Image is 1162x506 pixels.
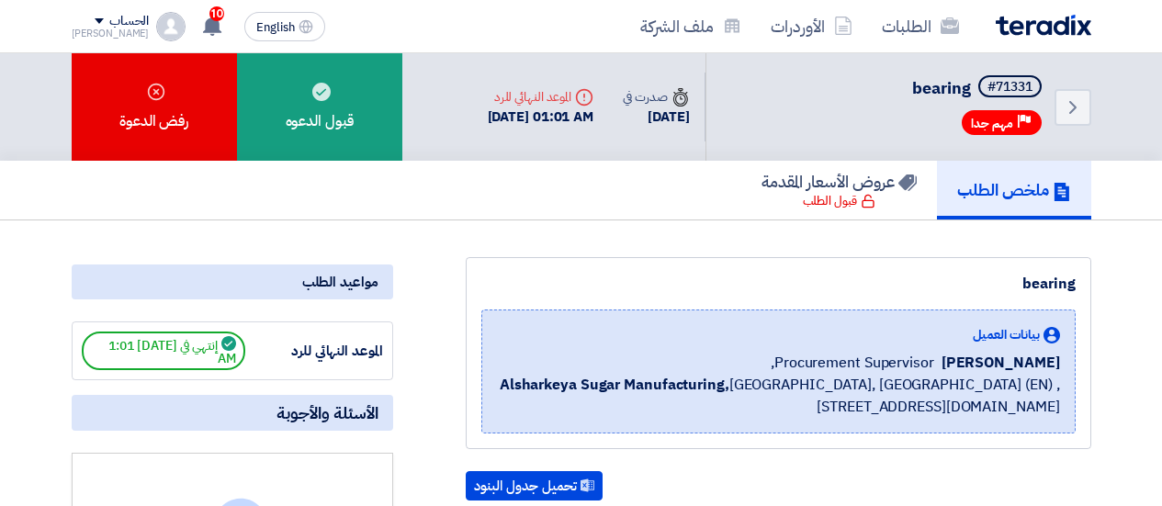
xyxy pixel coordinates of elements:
[209,6,224,21] span: 10
[244,12,325,41] button: English
[771,352,934,374] span: Procurement Supervisor,
[109,14,149,29] div: الحساب
[497,374,1060,418] span: [GEOGRAPHIC_DATA], [GEOGRAPHIC_DATA] (EN) ,[STREET_ADDRESS][DOMAIN_NAME]
[937,161,1091,219] a: ملخص الطلب
[942,352,1060,374] span: [PERSON_NAME]
[912,75,1045,101] h5: bearing
[72,53,237,161] div: رفض الدعوة
[971,115,1013,132] span: مهم جدا
[867,5,974,48] a: الطلبات
[72,28,150,39] div: [PERSON_NAME]
[912,75,971,100] span: bearing
[256,21,295,34] span: English
[245,341,383,362] div: الموعد النهائي للرد
[987,81,1032,94] div: #71331
[488,87,594,107] div: الموعد النهائي للرد
[957,179,1071,200] h5: ملخص الطلب
[488,107,594,128] div: [DATE] 01:01 AM
[623,87,689,107] div: صدرت في
[82,332,245,370] span: إنتهي في [DATE] 1:01 AM
[481,273,1076,295] div: bearing
[996,15,1091,36] img: Teradix logo
[623,107,689,128] div: [DATE]
[72,264,393,299] div: مواعيد الطلب
[973,325,1040,344] span: بيانات العميل
[626,5,756,48] a: ملف الشركة
[276,402,378,423] span: الأسئلة والأجوبة
[762,171,917,192] h5: عروض الأسعار المقدمة
[756,5,867,48] a: الأوردرات
[466,471,603,500] button: تحميل جدول البنود
[500,374,729,396] b: Alsharkeya Sugar Manufacturing,
[237,53,402,161] div: قبول الدعوه
[741,161,937,219] a: عروض الأسعار المقدمة قبول الطلب
[803,192,875,210] div: قبول الطلب
[156,12,186,41] img: profile_test.png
